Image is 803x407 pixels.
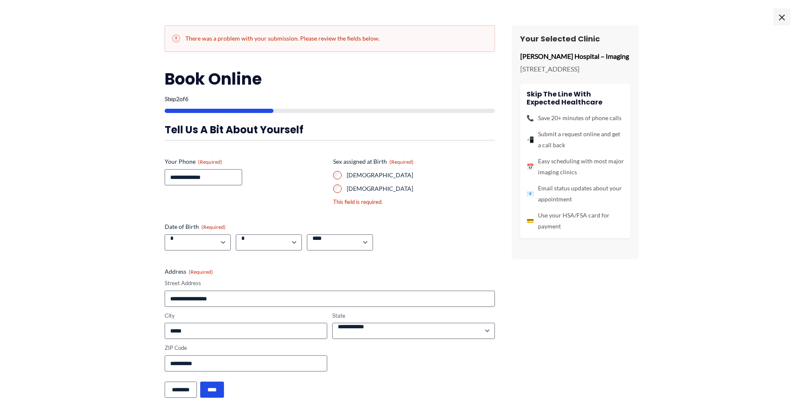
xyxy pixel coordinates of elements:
[189,269,213,275] span: (Required)
[389,159,414,165] span: (Required)
[527,113,534,124] span: 📞
[333,157,414,166] legend: Sex assigned at Birth
[165,344,327,352] label: ZIP Code
[332,312,495,320] label: State
[198,159,222,165] span: (Required)
[527,183,624,205] li: Email status updates about your appointment
[347,171,495,179] label: [DEMOGRAPHIC_DATA]
[165,69,495,89] h2: Book Online
[201,224,226,230] span: (Required)
[165,223,226,231] legend: Date of Birth
[527,90,624,106] h4: Skip the line with Expected Healthcare
[165,312,327,320] label: City
[520,34,630,44] h3: Your Selected Clinic
[527,188,534,199] span: 📧
[165,96,495,102] p: Step of
[773,8,790,25] span: ×
[165,123,495,136] h3: Tell us a bit about yourself
[520,50,630,63] p: [PERSON_NAME] Hospital – Imaging
[172,34,488,43] h2: There was a problem with your submission. Please review the fields below.
[527,215,534,226] span: 💳
[527,134,534,145] span: 📲
[165,267,213,276] legend: Address
[165,279,495,287] label: Street Address
[333,198,495,206] div: This field is required.
[347,184,495,193] label: [DEMOGRAPHIC_DATA]
[165,157,326,166] label: Your Phone
[176,95,179,102] span: 2
[527,210,624,232] li: Use your HSA/FSA card for payment
[527,113,624,124] li: Save 20+ minutes of phone calls
[527,161,534,172] span: 📅
[527,129,624,151] li: Submit a request online and get a call back
[520,63,630,75] p: [STREET_ADDRESS]
[527,156,624,178] li: Easy scheduling with most major imaging clinics
[185,95,188,102] span: 6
